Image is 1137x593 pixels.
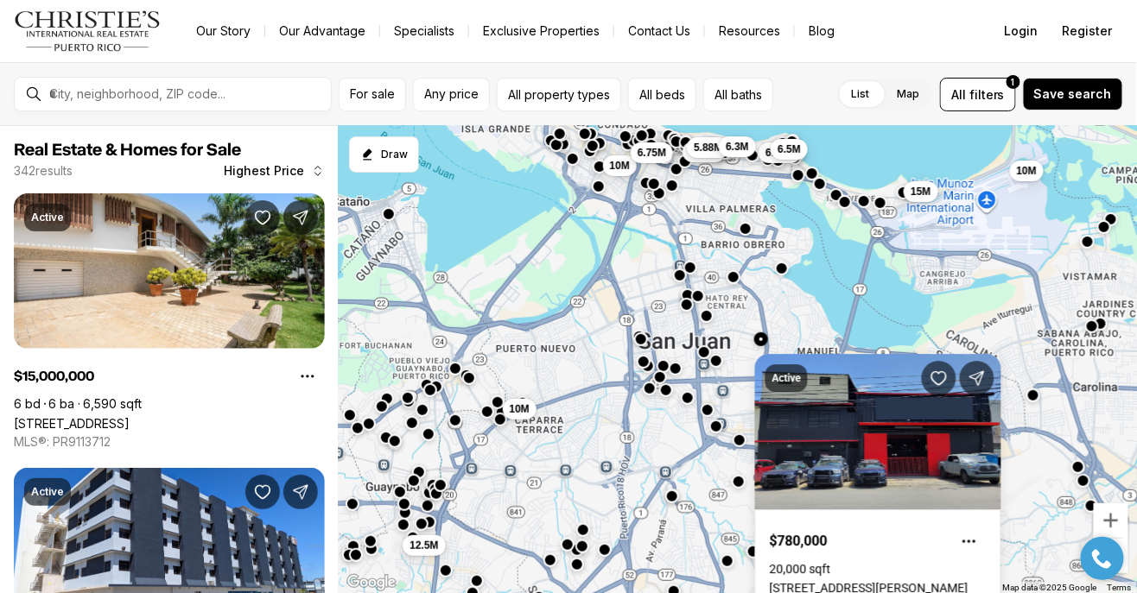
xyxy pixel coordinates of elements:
[290,359,325,394] button: Property options
[771,139,808,160] button: 6.5M
[1063,24,1113,38] span: Register
[424,87,479,101] span: Any price
[1023,78,1123,110] button: Save search
[410,539,438,552] span: 12.5M
[687,137,729,158] button: 5.88M
[31,485,64,499] p: Active
[503,399,537,420] button: 10M
[795,19,848,43] a: Blog
[245,475,280,509] button: Save Property: 602 BARBOSA AVE
[614,19,704,43] button: Contact Us
[951,85,966,104] span: All
[14,416,130,431] a: 20 AMAPOLA ST, CAROLINA PR, 00979
[883,79,933,110] label: Map
[14,164,73,178] p: 342 results
[265,19,379,43] a: Our Advantage
[726,140,749,154] span: 6.3M
[922,361,956,395] button: Save Property: 259 CALLE GUAYAMA
[213,154,335,188] button: Highest Price
[719,136,756,157] button: 6.3M
[940,78,1016,111] button: Allfilters1
[1017,164,1037,178] span: 10M
[904,181,937,202] button: 15M
[628,78,696,111] button: All beds
[1012,75,1015,89] span: 1
[765,146,794,160] span: 6.75M
[403,535,445,556] button: 12.5M
[1034,87,1112,101] span: Save search
[224,164,304,178] span: Highest Price
[837,79,883,110] label: List
[182,19,264,43] a: Our Story
[631,142,673,163] button: 6.75M
[911,185,931,199] span: 15M
[969,85,1005,104] span: filters
[772,371,801,385] p: Active
[339,78,406,111] button: For sale
[778,142,801,156] span: 6.5M
[283,475,318,509] button: Share Property
[960,361,994,395] button: Share Property
[638,146,666,160] span: 6.75M
[350,87,395,101] span: For sale
[510,402,530,416] span: 10M
[694,141,722,155] span: 5.88M
[759,142,801,163] button: 6.75M
[245,200,280,235] button: Save Property: 20 AMAPOLA ST
[14,142,241,159] span: Real Estate & Homes for Sale
[413,78,490,111] button: Any price
[349,136,419,173] button: Start drawing
[952,524,987,558] button: Property options
[14,10,162,52] img: logo
[1010,161,1044,181] button: 10M
[703,78,773,111] button: All baths
[283,200,318,235] button: Share Property
[683,142,725,162] button: 5.59M
[497,78,621,111] button: All property types
[1005,24,1039,38] span: Login
[1003,583,1097,592] span: Map data ©2025 Google
[610,159,630,173] span: 10M
[994,14,1049,48] button: Login
[469,19,613,43] a: Exclusive Properties
[31,211,64,224] p: Active
[603,155,637,176] button: 10M
[380,19,468,43] a: Specialists
[1094,503,1128,538] button: Zoom in
[705,19,794,43] a: Resources
[1052,14,1123,48] button: Register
